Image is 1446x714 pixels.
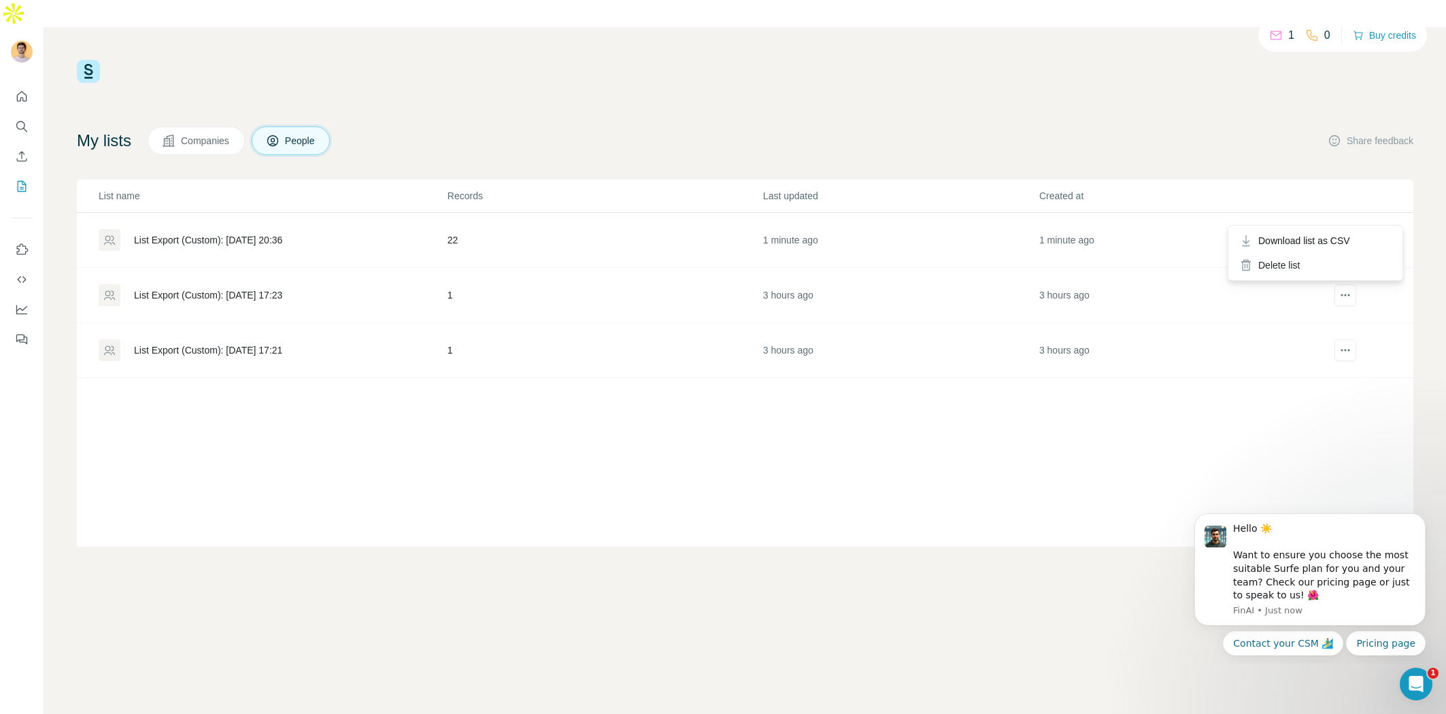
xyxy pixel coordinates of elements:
span: Download list as CSV [1258,234,1350,248]
span: Companies [181,134,231,148]
button: Dashboard [11,297,33,322]
td: 3 hours ago [1039,268,1315,323]
p: Last updated [763,189,1038,203]
button: Buy credits [1353,26,1416,45]
iframe: Intercom notifications message [1174,501,1446,664]
p: Records [448,189,762,203]
td: 22 [447,213,762,268]
p: Created at [1039,189,1314,203]
td: 1 minute ago [1039,213,1315,268]
button: actions [1334,284,1356,306]
div: List Export (Custom): [DATE] 20:36 [134,233,282,247]
td: 3 hours ago [762,323,1039,378]
button: actions [1334,339,1356,361]
button: My lists [11,174,33,199]
div: List Export (Custom): [DATE] 17:23 [134,288,282,302]
h4: My lists [77,130,131,152]
button: Quick start [11,84,33,109]
div: List Export (Custom): [DATE] 17:21 [134,343,282,357]
td: 1 minute ago [762,213,1039,268]
span: 1 [1428,668,1439,679]
iframe: Intercom live chat [1400,668,1432,700]
td: 1 [447,268,762,323]
button: Search [11,114,33,139]
button: Feedback [11,327,33,352]
td: 3 hours ago [762,268,1039,323]
td: 1 [447,323,762,378]
button: Use Surfe on LinkedIn [11,237,33,262]
td: 3 hours ago [1039,323,1315,378]
p: 1 [1288,27,1294,44]
p: 0 [1324,27,1330,44]
img: Surfe Logo [77,60,100,83]
p: List name [99,189,446,203]
span: People [285,134,316,148]
button: Share feedback [1328,134,1413,148]
button: Use Surfe API [11,267,33,292]
div: Delete list [1231,253,1400,277]
button: Enrich CSV [11,144,33,169]
img: Avatar [11,41,33,63]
